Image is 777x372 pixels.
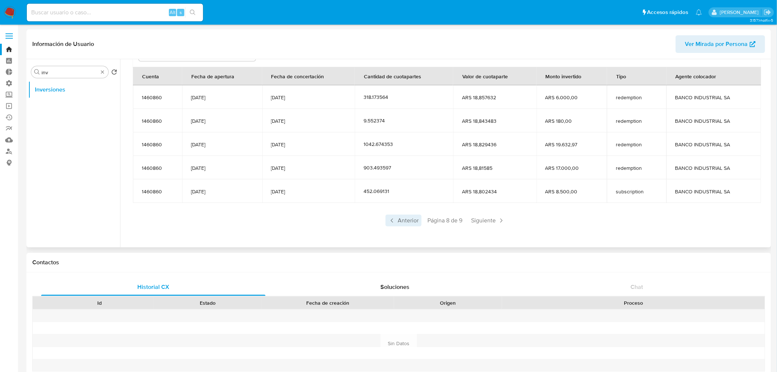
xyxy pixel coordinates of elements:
[170,9,176,16] span: Alt
[381,283,410,291] span: Soluciones
[34,69,40,75] button: Buscar
[685,35,748,53] span: Ver Mirada por Persona
[399,299,497,307] div: Origen
[676,35,765,53] button: Ver Mirada por Persona
[720,9,761,16] p: alan.sanchez@mercadolibre.com
[647,8,689,16] span: Accesos rápidos
[159,299,256,307] div: Estado
[631,283,643,291] span: Chat
[111,69,117,77] button: Volver al orden por defecto
[27,8,203,17] input: Buscar usuario o caso...
[137,283,169,291] span: Historial CX
[28,81,120,99] button: Inversiones
[51,299,148,307] div: Id
[507,299,760,307] div: Proceso
[696,9,702,15] a: Notificaciones
[32,259,765,266] h1: Contactos
[185,7,200,18] button: search-icon
[764,8,771,16] a: Salir
[100,69,105,75] button: Borrar
[180,9,182,16] span: s
[41,69,98,76] input: Buscar
[32,40,94,48] h1: Información de Usuario
[267,299,389,307] div: Fecha de creación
